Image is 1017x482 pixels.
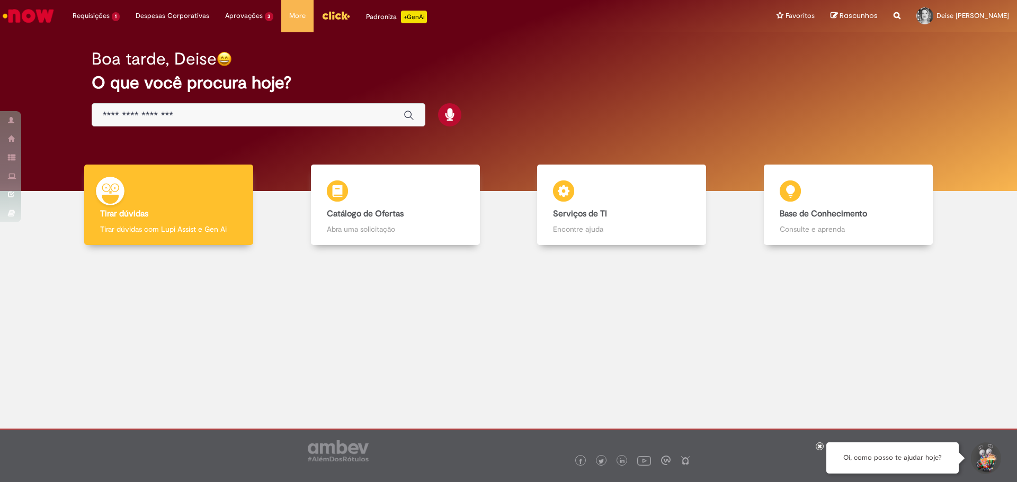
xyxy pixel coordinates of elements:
[322,7,350,23] img: click_logo_yellow_360x200.png
[225,11,263,21] span: Aprovações
[282,165,509,245] a: Catálogo de Ofertas Abra uma solicitação
[780,208,867,219] b: Base de Conhecimento
[73,11,110,21] span: Requisições
[112,12,120,21] span: 1
[508,165,735,245] a: Serviços de TI Encontre ajuda
[327,224,464,234] p: Abra uma solicitação
[217,51,232,67] img: happy-face.png
[681,456,690,465] img: logo_footer_naosei.png
[92,50,217,68] h2: Boa tarde, Deise
[401,11,427,23] p: +GenAi
[136,11,209,21] span: Despesas Corporativas
[735,165,962,245] a: Base de Conhecimento Consulte e aprenda
[786,11,815,21] span: Favoritos
[969,442,1001,474] button: Iniciar Conversa de Suporte
[780,224,917,234] p: Consulte e aprenda
[553,224,690,234] p: Encontre ajuda
[826,442,959,474] div: Oi, como posso te ajudar hoje?
[1,5,56,26] img: ServiceNow
[366,11,427,23] div: Padroniza
[831,11,878,21] a: Rascunhos
[100,224,237,234] p: Tirar dúvidas com Lupi Assist e Gen Ai
[265,12,274,21] span: 3
[92,74,926,92] h2: O que você procura hoje?
[599,459,604,464] img: logo_footer_twitter.png
[289,11,306,21] span: More
[327,208,404,219] b: Catálogo de Ofertas
[100,208,148,219] b: Tirar dúvidas
[661,456,671,465] img: logo_footer_workplace.png
[553,208,607,219] b: Serviços de TI
[308,440,369,461] img: logo_footer_ambev_rotulo_gray.png
[936,11,1009,20] span: Deise [PERSON_NAME]
[578,459,583,464] img: logo_footer_facebook.png
[56,165,282,245] a: Tirar dúvidas Tirar dúvidas com Lupi Assist e Gen Ai
[620,458,625,465] img: logo_footer_linkedin.png
[637,453,651,467] img: logo_footer_youtube.png
[840,11,878,21] span: Rascunhos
